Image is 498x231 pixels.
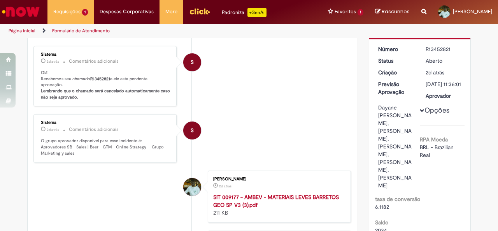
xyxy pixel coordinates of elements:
[191,53,194,72] span: S
[426,69,444,76] time: 27/08/2025 14:36:01
[372,69,420,76] dt: Criação
[358,9,363,16] span: 1
[375,8,410,16] a: Rascunhos
[420,136,448,143] b: RPA Moeda
[41,120,170,125] div: Sistema
[6,24,326,38] ul: Trilhas de página
[222,8,267,17] div: Padroniza
[426,69,462,76] div: 27/08/2025 14:36:01
[165,8,177,16] span: More
[41,52,170,57] div: Sistema
[183,53,201,71] div: System
[69,58,119,65] small: Comentários adicionais
[47,59,59,64] span: 2d atrás
[41,88,171,100] b: Lembrando que o chamado será cancelado automaticamente caso não seja aprovado.
[453,8,492,15] span: [PERSON_NAME]
[47,59,59,64] time: 27/08/2025 14:36:12
[372,80,420,96] dt: Previsão Aprovação
[52,28,110,34] a: Formulário de Atendimento
[372,57,420,65] dt: Status
[183,122,201,139] div: System
[69,126,119,133] small: Comentários adicionais
[1,4,41,19] img: ServiceNow
[100,8,154,16] span: Despesas Corporativas
[9,28,35,34] a: Página inicial
[335,8,356,16] span: Favoritos
[378,104,414,189] div: Dayane [PERSON_NAME], [PERSON_NAME], [PERSON_NAME], [PERSON_NAME], [PERSON_NAME]
[41,138,170,156] p: O grupo aprovador disponível para esse incidente é: Aprovadores SB - Sales | Beer - GTM - Online ...
[426,57,462,65] div: Aberto
[47,127,59,132] span: 2d atrás
[375,196,420,203] b: taxa de conversão
[375,203,389,210] span: 6.1182
[213,193,343,217] div: 211 KB
[213,194,339,208] a: SIT 009177 - AMBEV - MATERIAIS LEVES BARRETOS GEO SP V3 (3).pdf
[382,8,410,15] span: Rascunhos
[375,219,388,226] b: Saldo
[372,45,420,53] dt: Número
[426,80,462,88] div: [DATE] 11:36:01
[247,8,267,17] p: +GenAi
[219,184,231,189] span: 2d atrás
[213,177,343,182] div: [PERSON_NAME]
[191,121,194,140] span: S
[189,5,210,17] img: click_logo_yellow_360x200.png
[41,70,170,101] p: Olá! Recebemos seu chamado e ele esta pendente aprovação.
[420,144,455,159] span: BRL - Brazilian Real
[90,76,110,82] b: R13452821
[183,178,201,196] div: Gabriel Assis Soares de Carvalho
[82,9,88,16] span: 1
[219,184,231,189] time: 27/08/2025 14:35:49
[47,127,59,132] time: 27/08/2025 14:36:09
[53,8,81,16] span: Requisições
[426,45,462,53] div: R13452821
[420,92,468,100] dt: Aprovador
[426,69,444,76] span: 2d atrás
